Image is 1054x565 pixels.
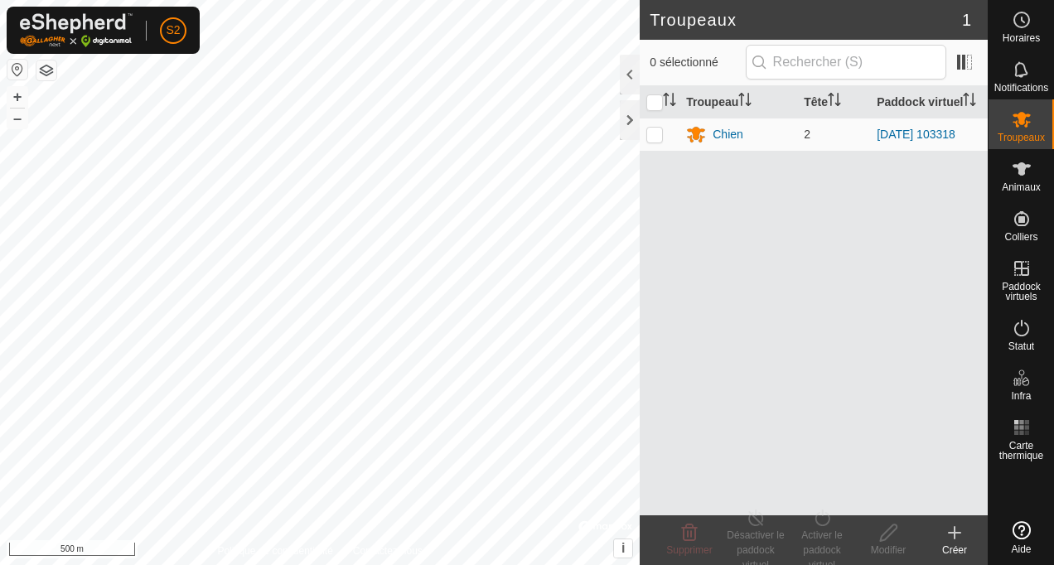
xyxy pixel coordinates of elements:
button: Couches de carte [36,60,56,80]
span: Horaires [1003,33,1040,43]
p-sorticon: Activer pour trier [828,95,841,109]
p-sorticon: Activer pour trier [738,95,752,109]
span: Colliers [1004,232,1037,242]
th: Troupeau [679,86,797,118]
span: 0 sélectionné [650,54,745,71]
span: Supprimer [666,544,712,556]
span: 2 [804,128,810,141]
span: 1 [962,7,971,32]
p-sorticon: Activer pour trier [963,95,976,109]
span: Carte thermique [993,441,1050,461]
button: – [7,109,27,128]
a: Aide [989,514,1054,561]
input: Rechercher (S) [746,45,946,80]
div: Créer [921,543,988,558]
img: Logo Gallagher [20,13,133,47]
span: Animaux [1002,182,1041,192]
span: S2 [166,22,180,39]
span: Notifications [994,83,1048,93]
button: Réinitialiser la carte [7,60,27,80]
th: Tête [797,86,870,118]
span: i [621,541,625,555]
th: Paddock virtuel [870,86,988,118]
p-sorticon: Activer pour trier [663,95,676,109]
a: Contactez-nous [353,543,423,558]
span: Troupeaux [998,133,1045,142]
span: Statut [1008,341,1034,351]
button: i [614,539,632,558]
span: Paddock virtuels [993,282,1050,302]
h2: Troupeaux [650,10,962,30]
div: Chien [713,126,743,143]
a: Politique de confidentialité [217,543,332,558]
button: + [7,87,27,107]
span: Infra [1011,391,1031,401]
a: [DATE] 103318 [877,128,955,141]
span: Aide [1011,544,1031,554]
div: Modifier [855,543,921,558]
